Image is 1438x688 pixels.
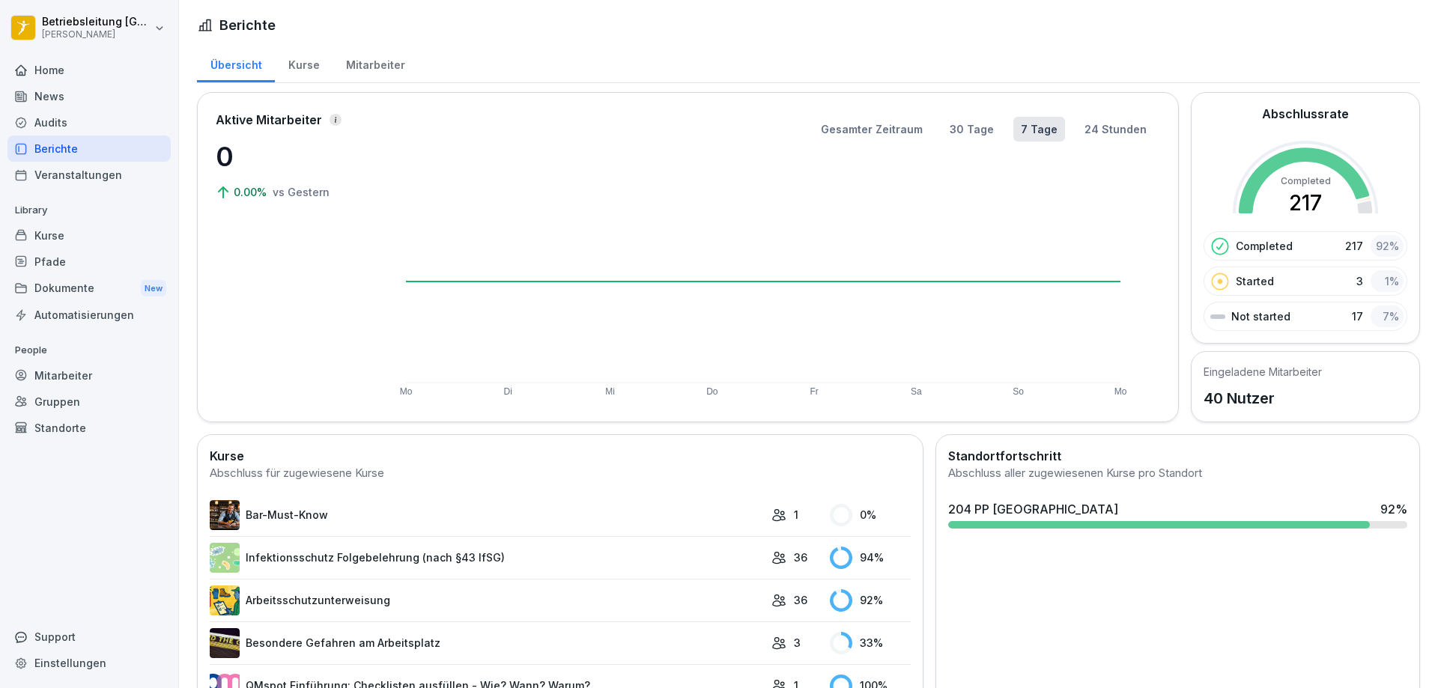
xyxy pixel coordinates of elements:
div: 0 % [830,504,911,526]
p: vs Gestern [273,184,330,200]
p: [PERSON_NAME] [42,29,151,40]
div: Support [7,624,171,650]
p: Completed [1236,238,1293,254]
div: 92 % [830,589,911,612]
a: DokumenteNew [7,275,171,302]
a: Audits [7,109,171,136]
h2: Standortfortschritt [948,447,1407,465]
div: Dokumente [7,275,171,302]
p: Library [7,198,171,222]
a: Kurse [275,44,333,82]
p: 36 [794,550,807,565]
text: Di [504,386,512,397]
img: bgsrfyvhdm6180ponve2jajk.png [210,585,240,615]
p: Not started [1231,308,1290,324]
div: New [141,280,166,297]
a: Gruppen [7,389,171,415]
button: 24 Stunden [1077,117,1154,141]
a: Besondere Gefahren am Arbeitsplatz [210,628,764,658]
div: 33 % [830,632,911,654]
text: Mi [605,386,615,397]
a: Kurse [7,222,171,249]
text: Mo [1114,386,1127,397]
div: 1 % [1371,270,1404,292]
div: 92 % [1380,500,1407,518]
a: Infektionsschutz Folgebelehrung (nach §43 IfSG) [210,543,764,573]
img: zq4t51x0wy87l3xh8s87q7rq.png [210,628,240,658]
a: Home [7,57,171,83]
a: 204 PP [GEOGRAPHIC_DATA]92% [942,494,1413,535]
a: Mitarbeiter [333,44,418,82]
p: 3 [1356,273,1363,289]
a: Bar-Must-Know [210,500,764,530]
div: 92 % [1371,235,1404,257]
div: Abschluss für zugewiesene Kurse [210,465,911,482]
p: 40 Nutzer [1204,387,1322,410]
h5: Eingeladene Mitarbeiter [1204,364,1322,380]
p: Started [1236,273,1274,289]
text: So [1013,386,1024,397]
a: Arbeitsschutzunterweisung [210,585,764,615]
a: Pfade [7,249,171,275]
a: News [7,83,171,109]
p: Aktive Mitarbeiter [216,111,322,129]
h2: Kurse [210,447,911,465]
h2: Abschlussrate [1262,105,1349,123]
p: 0 [216,136,365,177]
a: Standorte [7,415,171,441]
p: 217 [1345,238,1363,254]
div: 7 % [1371,305,1404,327]
div: 94 % [830,547,911,569]
a: Übersicht [197,44,275,82]
p: 3 [794,635,801,651]
div: Abschluss aller zugewiesenen Kurse pro Standort [948,465,1407,482]
a: Einstellungen [7,650,171,676]
text: Mo [400,386,413,397]
div: 204 PP [GEOGRAPHIC_DATA] [948,500,1118,518]
text: Sa [911,386,922,397]
p: 36 [794,592,807,608]
p: People [7,338,171,362]
text: Do [706,386,718,397]
button: Gesamter Zeitraum [813,117,930,141]
img: tgff07aey9ahi6f4hltuk21p.png [210,543,240,573]
p: Betriebsleitung [GEOGRAPHIC_DATA] [42,16,151,28]
a: Veranstaltungen [7,162,171,188]
h1: Berichte [219,15,276,35]
a: Berichte [7,136,171,162]
a: Automatisierungen [7,302,171,328]
p: 1 [794,507,798,523]
img: avw4yih0pjczq94wjribdn74.png [210,500,240,530]
p: 17 [1352,308,1363,324]
text: Fr [810,386,818,397]
button: 30 Tage [942,117,1001,141]
p: 0.00% [234,184,270,200]
a: Mitarbeiter [7,362,171,389]
button: 7 Tage [1013,117,1065,141]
